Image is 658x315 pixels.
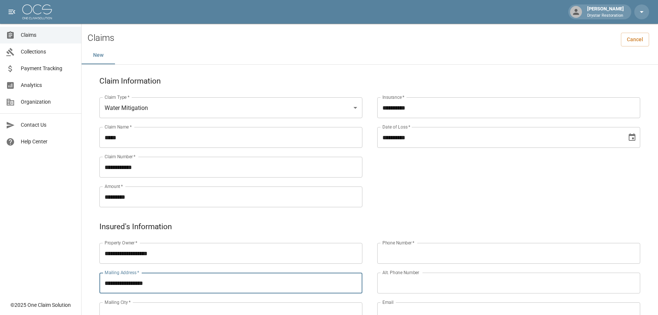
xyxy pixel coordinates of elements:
label: Mailing Address [105,269,139,276]
label: Insurance [382,94,404,100]
label: Claim Name [105,124,132,130]
span: Payment Tracking [21,65,75,72]
div: dynamic tabs [82,46,658,64]
span: Organization [21,98,75,106]
label: Amount [105,183,123,189]
label: Phone Number [382,240,414,246]
button: New [82,46,115,64]
button: Choose date, selected date is Aug 2, 2025 [625,130,639,145]
label: Claim Number [105,153,135,160]
label: Alt. Phone Number [382,269,419,276]
span: Contact Us [21,121,75,129]
label: Claim Type [105,94,129,100]
a: Cancel [621,33,649,46]
div: © 2025 One Claim Solution [10,301,71,309]
img: ocs-logo-white-transparent.png [22,4,52,19]
label: Mailing City [105,299,131,305]
p: Drystar Restoration [587,13,624,19]
button: open drawer [4,4,19,19]
span: Help Center [21,138,75,146]
label: Email [382,299,394,305]
div: Water Mitigation [99,97,362,118]
span: Collections [21,48,75,56]
span: Claims [21,31,75,39]
span: Analytics [21,81,75,89]
div: [PERSON_NAME] [584,5,627,19]
label: Date of Loss [382,124,410,130]
h2: Claims [88,33,114,43]
label: Property Owner [105,240,138,246]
